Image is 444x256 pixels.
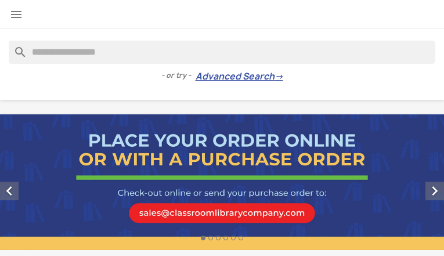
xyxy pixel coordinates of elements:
[161,70,196,81] span: - or try -
[275,71,283,82] span: →
[9,41,23,55] i: search
[9,8,23,21] i: 
[9,41,435,64] input: Search
[196,71,283,82] a: Advanced Search→
[425,182,444,200] i: 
